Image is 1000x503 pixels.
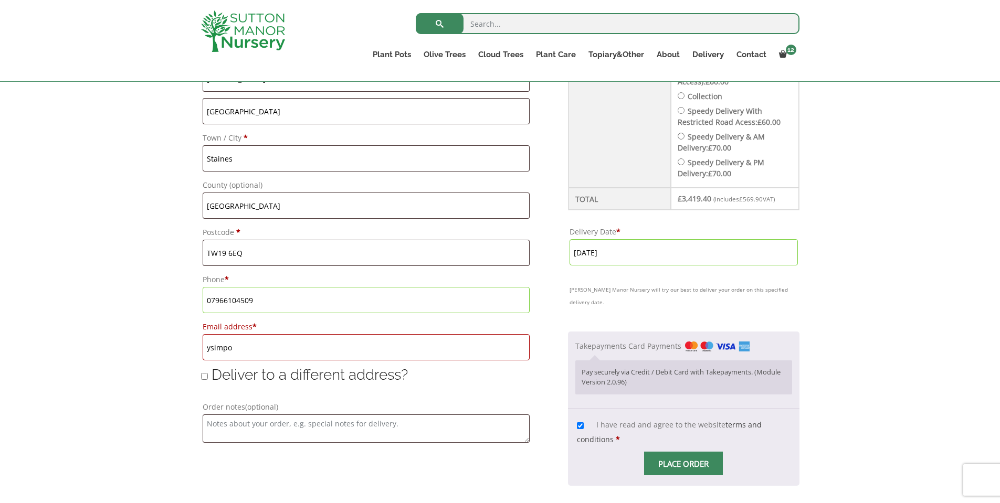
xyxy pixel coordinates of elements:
[575,341,750,351] label: Takepayments Card Payments
[416,13,799,34] input: Search...
[713,195,775,203] small: (includes VAT)
[650,47,686,62] a: About
[417,47,472,62] a: Olive Trees
[472,47,530,62] a: Cloud Trees
[757,117,781,127] bdi: 60.00
[773,47,799,62] a: 12
[678,132,765,153] label: Speedy Delivery & AM Delivery:
[678,194,682,204] span: £
[730,47,773,62] a: Contact
[366,47,417,62] a: Plant Pots
[708,143,731,153] bdi: 70.00
[203,400,530,414] label: Order notes
[203,319,530,334] label: Email address
[708,143,712,153] span: £
[616,434,620,444] abbr: required
[685,341,750,352] img: Takepayments Card Payments
[569,188,671,210] th: Total
[616,227,620,237] abbr: required
[739,195,743,203] span: £
[582,47,650,62] a: Topiary&Other
[203,98,530,124] input: Apartment, suite, unit, etc. (optional)
[212,366,408,383] span: Deliver to a different address?
[201,373,208,380] input: Deliver to a different address?
[678,194,711,204] bdi: 3,419.40
[570,239,798,265] input: Choose a Delivery Date
[203,225,530,240] label: Postcode
[530,47,582,62] a: Plant Care
[708,168,731,178] bdi: 70.00
[757,117,762,127] span: £
[582,367,785,388] p: Pay securely via Credit / Debit Card with Takepayments. (Module Version 2.0.96)
[708,168,712,178] span: £
[577,420,762,444] span: I have read and agree to the website
[201,10,285,52] img: logo
[688,91,722,101] label: Collection
[577,422,584,429] input: I have read and agree to the websiteterms and conditions *
[570,224,798,239] label: Delivery Date
[739,195,763,203] span: 569.90
[203,272,530,287] label: Phone
[570,283,798,308] small: [PERSON_NAME] Manor Nursery will try our best to deliver your order on this specified delivery date.
[203,131,530,145] label: Town / City
[229,180,262,190] span: (optional)
[644,452,723,475] input: Place order
[786,45,796,55] span: 12
[686,47,730,62] a: Delivery
[678,106,781,127] label: Speedy Delivery With Restricted Road Acess:
[678,157,764,178] label: Speedy Delivery & PM Delivery:
[245,402,278,412] span: (optional)
[203,178,530,192] label: County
